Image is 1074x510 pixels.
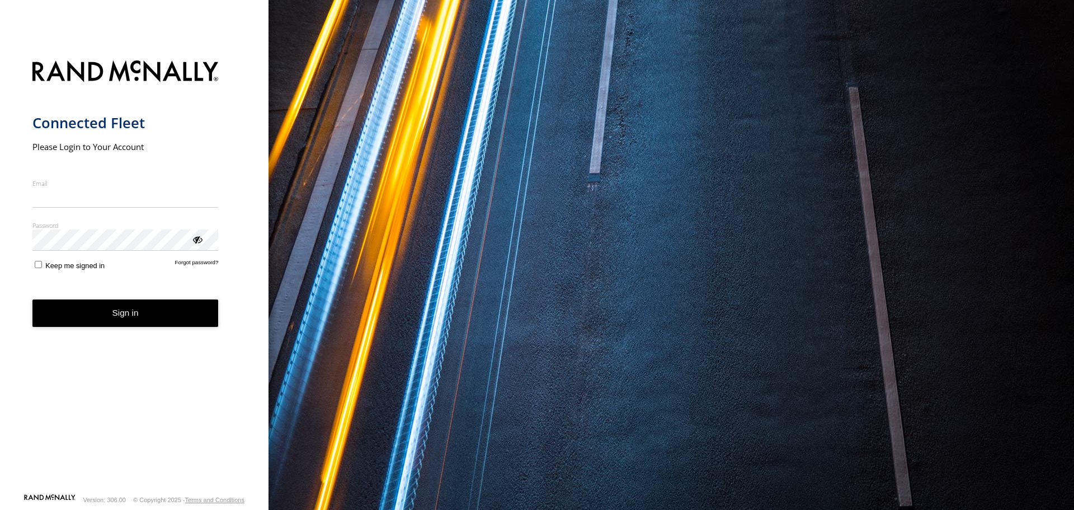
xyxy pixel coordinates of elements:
div: ViewPassword [191,233,202,245]
a: Terms and Conditions [185,497,244,503]
label: Password [32,221,219,230]
span: Keep me signed in [45,261,105,270]
img: Rand McNally [32,58,219,87]
h1: Connected Fleet [32,114,219,132]
div: © Copyright 2025 - [133,497,244,503]
input: Keep me signed in [35,261,42,268]
form: main [32,54,237,493]
button: Sign in [32,300,219,327]
a: Visit our Website [24,494,76,506]
div: Version: 306.00 [83,497,126,503]
h2: Please Login to Your Account [32,141,219,152]
label: Email [32,179,219,188]
a: Forgot password? [175,259,219,270]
